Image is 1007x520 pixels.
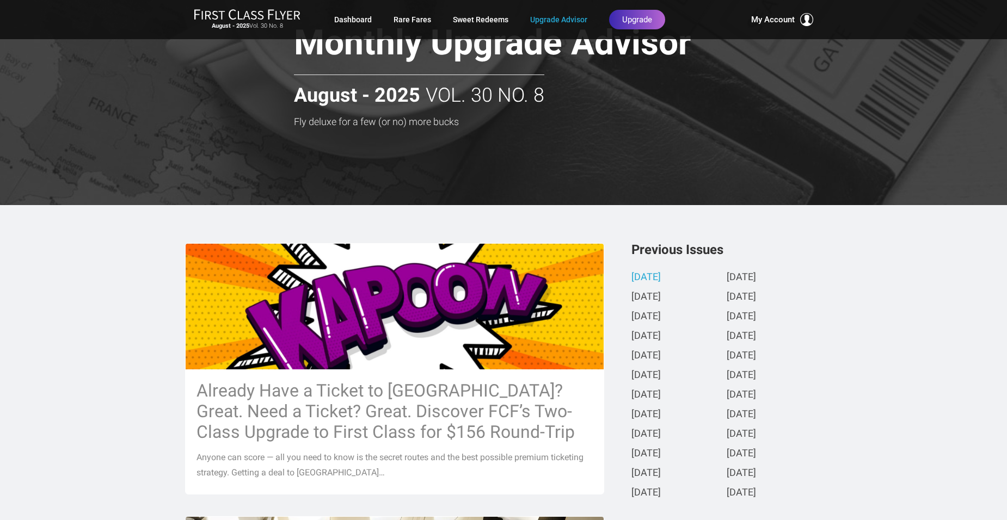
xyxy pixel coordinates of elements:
a: Already Have a Ticket to [GEOGRAPHIC_DATA]? Great. Need a Ticket? Great. Discover FCF’s Two-Class... [185,243,604,494]
a: [DATE] [727,311,756,323]
strong: August - 2025 [294,85,420,107]
a: First Class FlyerAugust - 2025Vol. 30 No. 8 [194,9,300,30]
h1: Monthly Upgrade Advisor [294,24,767,66]
p: Anyone can score — all you need to know is the secret routes and the best possible premium ticket... [197,450,593,480]
a: [DATE] [631,311,661,323]
h3: Fly deluxe for a few (or no) more bucks [294,116,767,127]
h3: Previous Issues [631,243,822,256]
span: My Account [751,13,795,26]
a: [DATE] [727,389,756,401]
a: Upgrade [609,10,665,29]
a: [DATE] [631,350,661,362]
a: [DATE] [631,389,661,401]
a: [DATE] [631,487,661,499]
a: [DATE] [727,292,756,303]
h2: Vol. 30 No. 8 [294,75,544,107]
a: Rare Fares [394,10,431,29]
a: [DATE] [727,272,756,283]
a: [DATE] [727,468,756,479]
a: [DATE] [727,429,756,440]
a: [DATE] [631,468,661,479]
a: [DATE] [631,409,661,420]
a: [DATE] [631,448,661,460]
a: Dashboard [334,10,372,29]
a: [DATE] [727,350,756,362]
a: [DATE] [727,448,756,460]
small: Vol. 30 No. 8 [194,22,300,30]
img: First Class Flyer [194,9,300,20]
button: My Account [751,13,813,26]
strong: August - 2025 [212,22,249,29]
a: [DATE] [631,331,661,342]
a: [DATE] [727,370,756,381]
a: [DATE] [631,292,661,303]
a: Upgrade Advisor [530,10,587,29]
h3: Already Have a Ticket to [GEOGRAPHIC_DATA]? Great. Need a Ticket? Great. Discover FCF’s Two-Class... [197,380,593,442]
a: [DATE] [631,370,661,381]
a: [DATE] [727,487,756,499]
a: [DATE] [631,429,661,440]
a: [DATE] [727,331,756,342]
a: [DATE] [631,272,661,283]
a: Sweet Redeems [453,10,508,29]
a: [DATE] [727,409,756,420]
